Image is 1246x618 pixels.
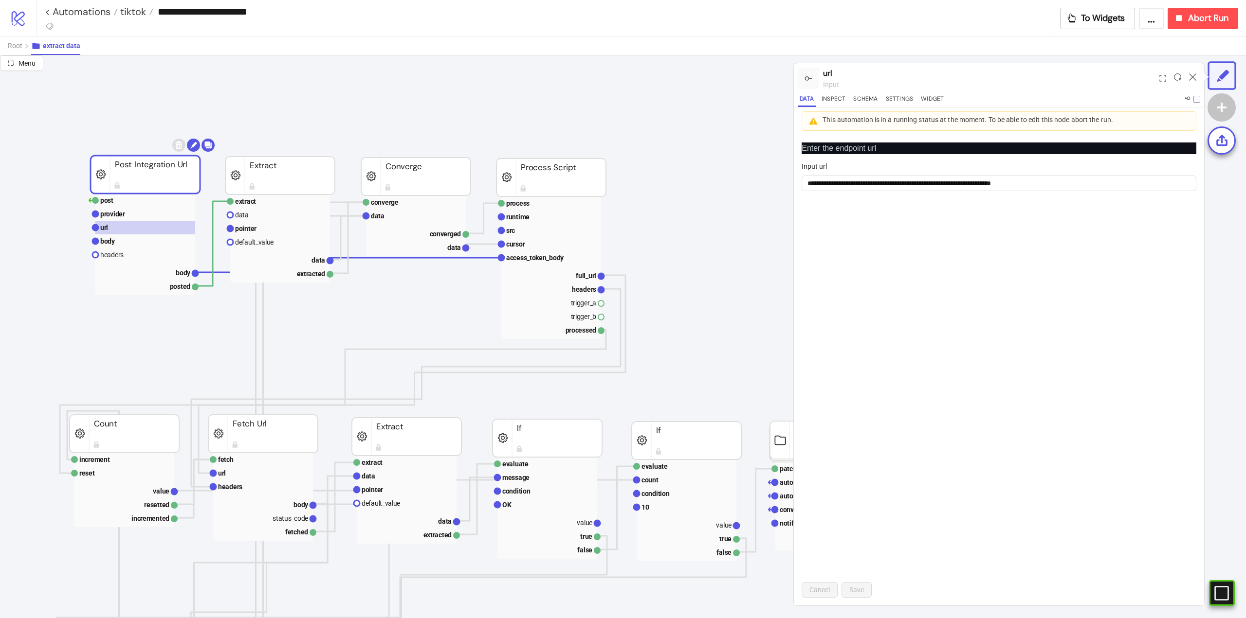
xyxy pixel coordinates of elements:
[641,490,670,497] text: condition
[802,161,833,172] label: Input url
[118,7,153,17] a: tiktok
[802,142,1196,154] p: Enter the endpoint url
[293,501,309,509] text: body
[823,79,1155,90] div: input
[31,37,80,55] button: extract data
[100,196,113,204] text: post
[235,211,249,219] text: data
[79,456,110,463] text: increment
[641,462,668,470] text: evaluate
[1139,8,1164,29] button: ...
[641,476,659,484] text: count
[851,94,880,107] button: Schema
[8,59,15,66] span: radius-bottomright
[823,67,1155,79] div: url
[506,227,515,234] text: src
[218,469,226,477] text: url
[447,244,461,251] text: data
[218,456,234,463] text: fetch
[235,225,257,232] text: pointer
[371,212,385,220] text: data
[506,254,564,262] text: access_token_body
[362,472,375,480] text: data
[100,251,124,259] text: headers
[273,514,308,522] text: status_code
[235,238,274,246] text: default_value
[780,492,825,500] text: automation_url
[802,176,1196,191] input: Input url
[502,501,512,509] text: OK
[79,469,95,477] text: reset
[502,487,531,495] text: condition
[506,213,530,221] text: runtime
[641,503,649,511] text: 10
[1060,8,1136,29] button: To Widgets
[153,487,169,495] text: value
[506,240,525,248] text: cursor
[43,42,80,50] span: extract data
[45,7,118,17] a: < Automations
[780,519,828,527] text: notification_text
[802,582,838,598] button: Cancel
[1188,13,1228,24] span: Abort Run
[576,272,596,280] text: full_url
[502,474,530,481] text: message
[235,197,256,205] text: extract
[100,210,125,218] text: provider
[218,483,242,491] text: headers
[118,5,146,18] span: tiktok
[362,486,383,494] text: pointer
[362,499,400,507] text: default_value
[506,199,530,207] text: process
[311,256,325,264] text: data
[8,42,22,50] span: Root
[1081,13,1125,24] span: To Widgets
[371,198,399,206] text: converge
[362,459,383,466] text: extract
[100,237,115,245] text: body
[572,285,596,293] text: headers
[577,519,592,527] text: value
[842,582,872,598] button: Save
[8,37,31,55] button: Root
[18,59,36,67] span: Menu
[823,116,1180,126] div: This automation is in a running status at the moment. To be able to edit this node abort the run.
[1168,8,1238,29] button: Abort Run
[1159,75,1166,82] span: expand
[820,94,847,107] button: Inspect
[100,224,108,231] text: url
[780,506,827,513] text: conversation_id
[780,478,834,486] text: automation_name
[176,269,191,277] text: body
[780,465,797,473] text: patch
[502,460,529,468] text: evaluate
[798,94,816,107] button: Data
[438,517,452,525] text: data
[716,521,732,529] text: value
[884,94,916,107] button: Settings
[919,94,946,107] button: Widget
